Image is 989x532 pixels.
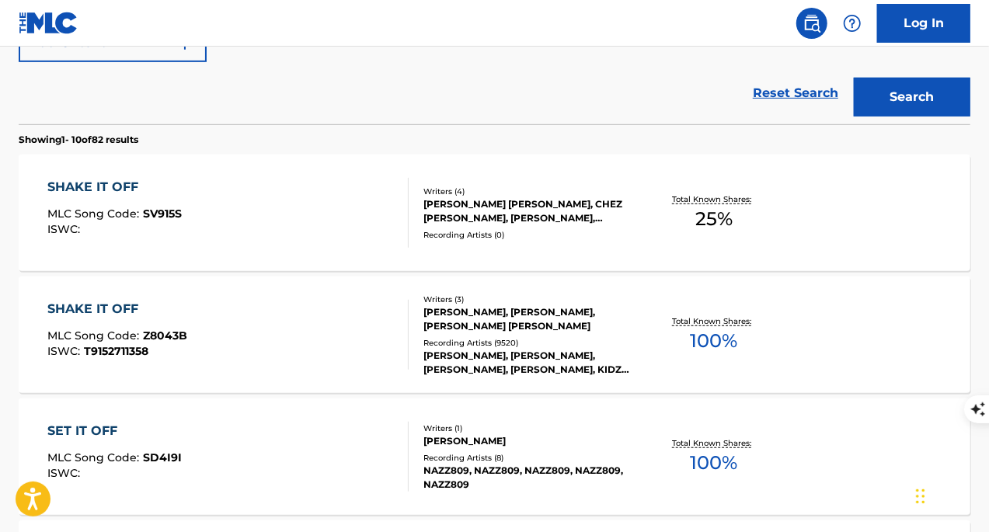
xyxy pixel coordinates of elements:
[47,329,143,342] span: MLC Song Code :
[19,133,138,147] p: Showing 1 - 10 of 82 results
[423,464,635,492] div: NAZZ809, NAZZ809, NAZZ809, NAZZ809, NAZZ809
[47,300,187,318] div: SHAKE IT OFF
[423,197,635,225] div: [PERSON_NAME] [PERSON_NAME], CHEZ [PERSON_NAME], [PERSON_NAME], [PERSON_NAME]
[796,8,827,39] a: Public Search
[423,294,635,305] div: Writers ( 3 )
[423,337,635,349] div: Recording Artists ( 9520 )
[423,186,635,197] div: Writers ( 4 )
[84,344,148,358] span: T9152711358
[47,466,84,480] span: ISWC :
[423,229,635,241] div: Recording Artists ( 0 )
[877,4,970,43] a: Log In
[423,452,635,464] div: Recording Artists ( 8 )
[911,457,989,532] iframe: Chat Widget
[19,155,970,271] a: SHAKE IT OFFMLC Song Code:SV915SISWC:Writers (4)[PERSON_NAME] [PERSON_NAME], CHEZ [PERSON_NAME], ...
[423,349,635,377] div: [PERSON_NAME], [PERSON_NAME], [PERSON_NAME], [PERSON_NAME], KIDZ BOP KIDS
[47,450,143,464] span: MLC Song Code :
[854,78,970,116] button: Search
[47,222,84,236] span: ISWC :
[47,344,84,358] span: ISWC :
[423,305,635,333] div: [PERSON_NAME], [PERSON_NAME], [PERSON_NAME] [PERSON_NAME]
[843,14,862,33] img: help
[837,8,868,39] div: Help
[695,205,733,233] span: 25 %
[803,14,821,33] img: search
[143,450,182,464] span: SD4I9I
[673,315,756,327] p: Total Known Shares:
[691,449,738,477] span: 100 %
[423,434,635,448] div: [PERSON_NAME]
[143,329,187,342] span: Z8043B
[916,473,925,520] div: Drag
[423,422,635,434] div: Writers ( 1 )
[691,327,738,355] span: 100 %
[47,178,182,196] div: SHAKE IT OFF
[19,12,78,34] img: MLC Logo
[47,207,143,221] span: MLC Song Code :
[673,193,756,205] p: Total Known Shares:
[19,398,970,515] a: SET IT OFFMLC Song Code:SD4I9IISWC:Writers (1)[PERSON_NAME]Recording Artists (8)NAZZ809, NAZZ809,...
[673,437,756,449] p: Total Known Shares:
[745,76,846,110] a: Reset Search
[19,276,970,393] a: SHAKE IT OFFMLC Song Code:Z8043BISWC:T9152711358Writers (3)[PERSON_NAME], [PERSON_NAME], [PERSON_...
[143,207,182,221] span: SV915S
[47,422,182,440] div: SET IT OFF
